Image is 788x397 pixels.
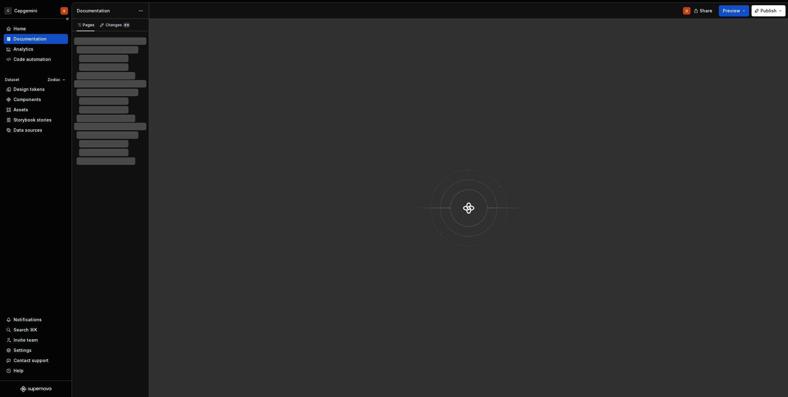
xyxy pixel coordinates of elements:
[719,5,749,16] button: Preview
[45,75,68,84] button: Zodiac
[761,8,777,14] span: Publish
[4,366,68,376] button: Help
[14,357,48,364] div: Contact support
[123,23,130,28] span: 89
[63,15,72,23] button: Collapse sidebar
[5,77,19,82] div: Dataset
[14,96,41,103] div: Components
[4,125,68,135] a: Data sources
[14,8,37,14] div: Capgemini
[106,23,130,28] div: Changes
[77,8,135,14] div: Documentation
[14,56,51,62] div: Code automation
[14,317,42,323] div: Notifications
[48,77,60,82] span: Zodiac
[14,347,31,353] div: Settings
[4,95,68,105] a: Components
[4,44,68,54] a: Analytics
[4,115,68,125] a: Storybook stories
[685,8,688,13] div: G
[4,345,68,355] a: Settings
[14,107,28,113] div: Assets
[4,34,68,44] a: Documentation
[14,36,47,42] div: Documentation
[14,86,45,92] div: Design tokens
[20,386,51,392] svg: Supernova Logo
[14,337,38,343] div: Invite team
[14,327,37,333] div: Search ⌘K
[700,8,712,14] span: Share
[752,5,786,16] button: Publish
[77,23,94,28] div: Pages
[14,117,52,123] div: Storybook stories
[4,84,68,94] a: Design tokens
[4,335,68,345] a: Invite team
[63,8,65,13] div: G
[14,368,23,374] div: Help
[691,5,716,16] button: Share
[4,356,68,365] button: Contact support
[4,325,68,335] button: Search ⌘K
[4,105,68,115] a: Assets
[1,4,70,17] button: CCapgeminiG
[4,315,68,325] button: Notifications
[4,24,68,34] a: Home
[4,7,12,15] div: C
[4,54,68,64] a: Code automation
[14,127,42,133] div: Data sources
[723,8,740,14] span: Preview
[14,46,33,52] div: Analytics
[14,26,26,32] div: Home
